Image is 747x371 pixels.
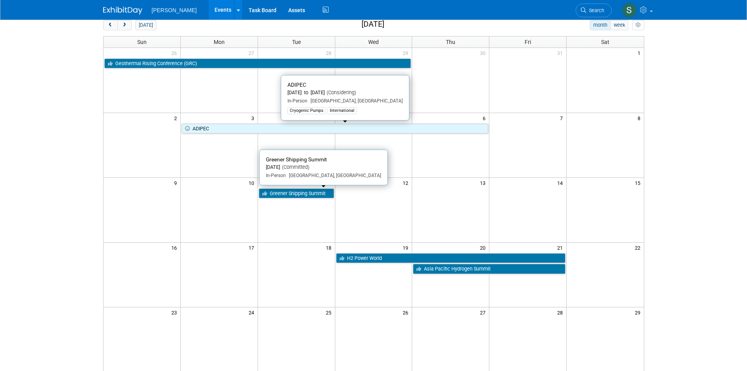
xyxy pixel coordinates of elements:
[576,4,612,17] a: Search
[637,48,644,58] span: 1
[637,113,644,123] span: 8
[479,243,489,252] span: 20
[325,90,356,95] span: (Considering)
[182,124,488,134] a: ADIPEC
[287,90,403,96] div: [DATE] to [DATE]
[479,48,489,58] span: 30
[634,243,644,252] span: 22
[556,178,566,188] span: 14
[632,20,644,30] button: myCustomButton
[307,98,403,104] span: [GEOGRAPHIC_DATA], [GEOGRAPHIC_DATA]
[479,178,489,188] span: 13
[636,23,641,28] i: Personalize Calendar
[446,39,455,45] span: Thu
[601,39,609,45] span: Sat
[173,178,180,188] span: 9
[287,107,326,114] div: Cryogenic Pumps
[556,243,566,252] span: 21
[173,113,180,123] span: 2
[103,20,118,30] button: prev
[248,48,258,58] span: 27
[171,243,180,252] span: 16
[266,156,327,163] span: Greener Shipping Summit
[634,307,644,317] span: 29
[325,307,335,317] span: 25
[327,107,357,114] div: International
[259,188,334,199] a: Greener Shipping Summit
[135,20,156,30] button: [DATE]
[622,3,637,18] img: Skye Tuinei
[586,7,604,13] span: Search
[152,7,197,13] span: [PERSON_NAME]
[482,113,489,123] span: 6
[336,253,566,263] a: H2 Power World
[325,243,335,252] span: 18
[292,39,301,45] span: Tue
[171,48,180,58] span: 26
[287,98,307,104] span: In-Person
[248,307,258,317] span: 24
[251,113,258,123] span: 3
[479,307,489,317] span: 27
[266,164,381,171] div: [DATE]
[137,39,147,45] span: Sun
[634,178,644,188] span: 15
[325,48,335,58] span: 28
[413,264,565,274] a: Asia Pacific Hydrogen Summit
[286,173,381,178] span: [GEOGRAPHIC_DATA], [GEOGRAPHIC_DATA]
[610,20,628,30] button: week
[402,48,412,58] span: 29
[103,7,142,15] img: ExhibitDay
[368,39,379,45] span: Wed
[117,20,132,30] button: next
[214,39,225,45] span: Mon
[556,48,566,58] span: 31
[248,243,258,252] span: 17
[402,243,412,252] span: 19
[287,82,306,88] span: ADIPEC
[248,178,258,188] span: 10
[556,307,566,317] span: 28
[590,20,611,30] button: month
[104,58,411,69] a: Geothermal Rising Conference (GRC)
[171,307,180,317] span: 23
[402,307,412,317] span: 26
[280,164,309,170] span: (Committed)
[362,20,384,29] h2: [DATE]
[525,39,531,45] span: Fri
[402,178,412,188] span: 12
[559,113,566,123] span: 7
[266,173,286,178] span: In-Person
